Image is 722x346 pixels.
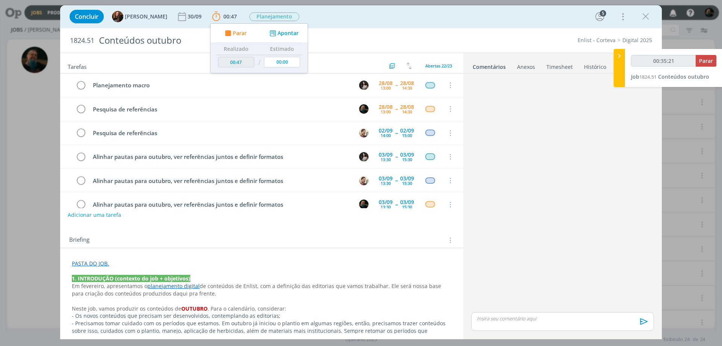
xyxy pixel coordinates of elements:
img: M [359,104,369,114]
span: Tarefas [68,61,86,70]
button: 00:47 [210,11,239,23]
span: Planejamento [249,12,299,21]
div: 28/08 [379,81,393,86]
button: C [358,151,369,162]
div: dialog [60,5,662,339]
div: 28/08 [400,104,414,110]
span: -- [395,82,397,88]
span: 1824.51 [639,73,657,80]
div: 02/09 [400,128,414,133]
span: Parar [233,30,247,36]
span: 1824.51 [70,37,94,45]
div: 28/08 [400,81,414,86]
button: 5 [594,11,606,23]
button: T[PERSON_NAME] [112,11,167,22]
div: 15:00 [402,133,412,137]
span: . Para o calendário, considerar: [208,305,286,312]
div: 03/09 [400,200,414,205]
div: 03/09 [379,176,393,181]
button: Adicionar uma tarefa [67,208,121,222]
div: 03/09 [379,152,393,157]
img: C [359,152,369,162]
span: [PERSON_NAME] [125,14,167,19]
div: 02/09 [379,128,393,133]
button: M [358,103,369,114]
span: -- [395,106,397,111]
span: Briefing [69,235,89,245]
span: -- [395,202,397,207]
a: Job1824.51Conteúdos outubro [631,73,709,80]
img: M [359,200,369,209]
strong: 1. INTRODUÇÃO (contexto do job + objetivos) [72,275,190,282]
div: 03/09 [400,176,414,181]
img: G [359,176,369,185]
span: Neste job, vamos produzir os conteúdos de [72,305,181,312]
div: 03/09 [400,152,414,157]
a: PASTA DO JOB. [72,260,109,267]
img: C [359,81,369,90]
span: -- [395,154,397,159]
button: Parar [696,55,716,67]
span: Em fevereiro, apresentamos o [72,282,147,290]
button: G [358,127,369,139]
a: Enlist - Corteva [578,37,616,44]
p: - Os novos conteúdos que precisam ser desenvolvidos, contemplando as editorias; [72,312,452,320]
div: Conteúdos outubro [96,31,407,50]
button: M [358,199,369,210]
span: de conteúdos de Enlist, com a definição das editorias que vamos trabalhar. Ele será nossa base pa... [72,282,443,297]
button: G [358,175,369,186]
div: Alinhar pautas para outubro, ver referências juntos e definir formatos [89,152,352,162]
span: Abertas 22/23 [425,63,452,69]
div: Pesquisa de referências [89,128,352,138]
img: arrow-down-up.svg [407,62,412,69]
button: Concluir [70,10,104,23]
div: 30/09 [188,14,203,19]
div: 14:30 [402,86,412,90]
button: Planejamento [249,12,300,21]
button: Apontar [268,29,299,37]
div: 15:30 [402,157,412,162]
a: Histórico [584,60,607,71]
button: C [358,79,369,91]
span: Parar [699,57,713,64]
div: 13:30 [381,157,391,162]
a: planejamento digital [147,282,200,290]
div: 28/08 [379,104,393,110]
div: 03/09 [379,200,393,205]
div: 13:00 [381,86,391,90]
span: -- [395,130,397,136]
span: 00:47 [223,13,237,20]
a: Comentários [472,60,506,71]
strong: OUTUBRO [181,305,208,312]
div: 5 [600,10,606,17]
ul: 00:47 [210,23,308,73]
div: 15:30 [402,181,412,185]
a: Digital 2025 [622,37,652,44]
a: Timesheet [546,60,573,71]
div: Pesquisa de referências [89,105,352,114]
div: Alinhar pautas para outubro, ver referências juntos e definir formatos [89,200,352,209]
div: Planejamento macro [89,81,352,90]
div: 15:30 [402,205,412,209]
button: Parar [223,29,247,37]
div: 13:30 [381,181,391,185]
td: / [256,55,262,70]
th: Estimado [262,43,302,55]
img: G [359,128,369,137]
div: 13:30 [381,205,391,209]
div: 14:00 [381,133,391,137]
span: -- [395,178,397,183]
img: T [112,11,123,22]
th: Realizado [216,43,256,55]
div: 14:30 [402,110,412,114]
div: 13:00 [381,110,391,114]
div: Alinhar pautas para outubro, ver referências juntos e definir formatos [89,176,352,186]
span: Conteúdos outubro [658,73,709,80]
div: Anexos [517,63,535,71]
span: Concluir [75,14,99,20]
